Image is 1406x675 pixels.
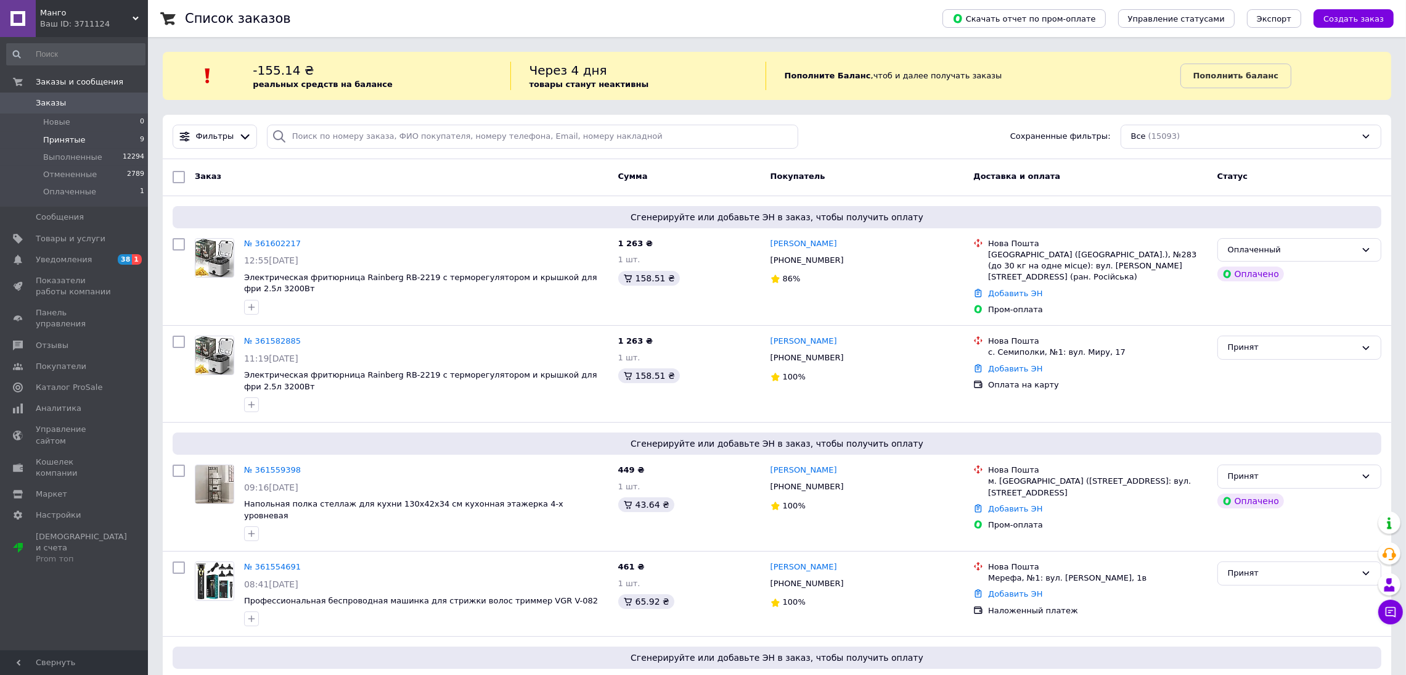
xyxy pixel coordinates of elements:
[770,238,837,250] a: [PERSON_NAME]
[244,596,598,605] a: Профессиональная беспроводная машинка для стрижки волос триммер VGR V-082
[988,249,1207,283] div: [GEOGRAPHIC_DATA] ([GEOGRAPHIC_DATA].), №283 (до 30 кг на одне місце): вул. [PERSON_NAME][STREET_...
[988,364,1042,373] a: Добавить ЭН
[140,117,144,128] span: 0
[36,457,114,479] span: Кошелек компании
[618,336,653,346] span: 1 263 ₴
[1228,470,1356,483] div: Принят
[770,336,837,347] a: [PERSON_NAME]
[766,62,1180,90] div: , чтоб и далее получать заказы
[36,212,84,223] span: Сообщения
[43,117,70,128] span: Новые
[618,482,640,491] span: 1 шт.
[36,77,123,88] span: Заказы и сообщения
[185,11,291,26] h1: Список заказов
[1217,494,1284,508] div: Оплачено
[36,254,92,265] span: Уведомления
[195,238,234,278] a: Фото товару
[783,372,806,381] span: 100%
[1148,131,1180,141] span: (15093)
[785,71,871,80] b: Пополните Баланс
[195,562,234,600] img: Фото товару
[618,172,648,181] span: Сумма
[770,561,837,573] a: [PERSON_NAME]
[1193,71,1278,80] b: Пополнить баланс
[43,152,102,163] span: Выполненные
[36,382,102,393] span: Каталог ProSale
[127,169,144,180] span: 2789
[1118,9,1235,28] button: Управление статусами
[1228,244,1356,257] div: Оплаченный
[618,562,645,571] span: 461 ₴
[1247,9,1301,28] button: Экспорт
[244,562,301,571] a: № 361554691
[36,424,114,446] span: Управление сайтом
[36,307,114,329] span: Панель управления
[988,561,1207,573] div: Нова Пошта
[178,437,1376,450] span: Сгенерируйте или добавьте ЭН в заказ, чтобы получить оплату
[140,186,144,197] span: 1
[618,497,674,512] div: 43.64 ₴
[195,239,234,277] img: Фото товару
[43,186,96,197] span: Оплаченные
[988,336,1207,347] div: Нова Пошта
[36,510,81,521] span: Настройки
[195,336,234,375] img: Фото товару
[529,80,649,89] b: товары станут неактивны
[1301,14,1394,23] a: Создать заказ
[43,169,97,180] span: Отмененные
[244,579,298,589] span: 08:41[DATE]
[6,43,145,65] input: Поиск
[195,561,234,601] a: Фото товару
[267,125,799,149] input: Поиск по номеру заказа, ФИО покупателя, номеру телефона, Email, номеру накладной
[770,465,837,476] a: [PERSON_NAME]
[529,63,607,78] span: Через 4 дня
[1314,9,1394,28] button: Создать заказ
[178,211,1376,223] span: Сгенерируйте или добавьте ЭН в заказ, чтобы получить оплату
[1180,64,1291,88] a: Пополнить баланс
[40,19,148,30] div: Ваш ID: 3711124
[198,67,217,85] img: :exclamation:
[40,7,133,19] span: Манго
[618,579,640,588] span: 1 шт.
[942,9,1106,28] button: Скачать отчет по пром-оплате
[988,589,1042,598] a: Добавить ЭН
[770,579,844,588] span: [PHONE_NUMBER]
[195,465,234,503] img: Фото товару
[244,482,298,492] span: 09:16[DATE]
[618,353,640,362] span: 1 шт.
[244,336,301,346] a: № 361582885
[36,97,66,109] span: Заказы
[988,605,1207,616] div: Наложенный платеж
[988,573,1207,584] div: Мерефа, №1: вул. [PERSON_NAME], 1в
[253,63,314,78] span: -155.14 ₴
[36,531,127,565] span: [DEMOGRAPHIC_DATA] и счета
[118,254,132,265] span: 38
[988,504,1042,513] a: Добавить ЭН
[770,172,825,181] span: Покупатель
[783,501,806,510] span: 100%
[123,152,144,163] span: 12294
[244,239,301,248] a: № 361602217
[195,336,234,375] a: Фото товару
[1010,131,1111,143] span: Сохраненные фильтры:
[196,131,234,143] span: Фильтры
[988,238,1207,249] div: Нова Пошта
[618,239,653,248] span: 1 263 ₴
[988,465,1207,476] div: Нова Пошта
[783,274,801,283] span: 86%
[244,499,563,520] a: Напольная полка стеллаж для кухни 130х42х34 см кухонная этажерка 4-х уровневая
[36,233,105,244] span: Товары и услуги
[988,347,1207,358] div: с. Семиполки, №1: вул. Миру, 17
[1257,14,1291,23] span: Экспорт
[244,273,597,294] a: Электрическая фритюрница Rainberg RB-2219 с терморегулятором и крышкой для фри 2.5л 3200Вт
[244,255,298,265] span: 12:55[DATE]
[1131,131,1146,143] span: Все
[988,304,1207,315] div: Пром-оплата
[783,597,806,607] span: 100%
[36,489,67,500] span: Маркет
[132,254,142,265] span: 1
[988,476,1207,498] div: м. [GEOGRAPHIC_DATA] ([STREET_ADDRESS]: вул. [STREET_ADDRESS]
[244,370,597,391] span: Электрическая фритюрница Rainberg RB-2219 с терморегулятором и крышкой для фри 2.5л 3200Вт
